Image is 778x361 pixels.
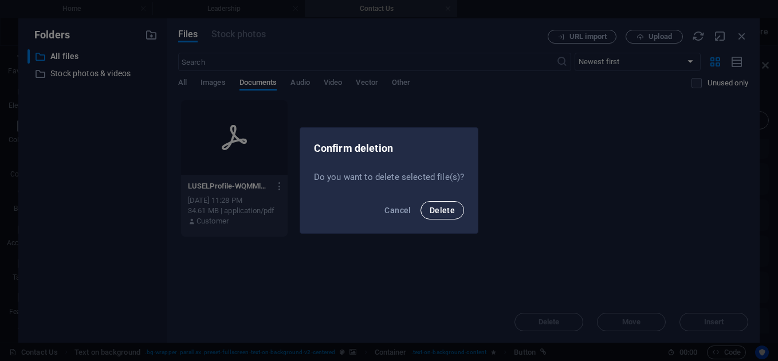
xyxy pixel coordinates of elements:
h2: Confirm deletion [314,142,465,155]
button: Cancel [380,201,415,219]
p: Do you want to delete selected file(s)? [314,171,465,183]
button: Delete [421,201,464,219]
span: Delete [430,206,455,215]
span: Cancel [384,206,411,215]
